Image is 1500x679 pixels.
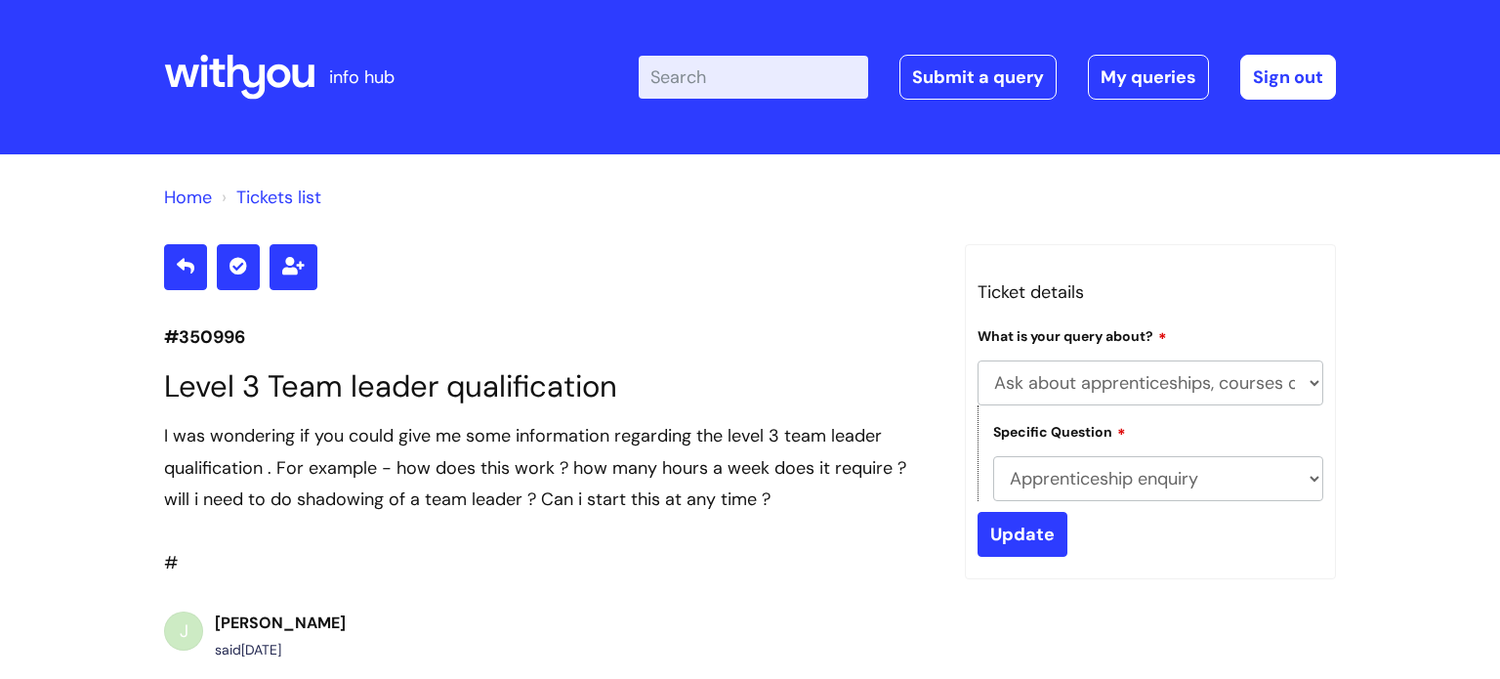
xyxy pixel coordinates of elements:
h1: Level 3 Team leader qualification [164,368,936,404]
input: Search [639,56,868,99]
label: What is your query about? [978,325,1167,345]
b: [PERSON_NAME] [215,613,346,633]
input: Update [978,512,1067,557]
li: Solution home [164,182,212,213]
a: Sign out [1240,55,1336,100]
p: #350996 [164,321,936,353]
a: Tickets list [236,186,321,209]
div: I was wondering if you could give me some information regarding the level 3 team leader qualifica... [164,420,936,515]
div: | - [639,55,1336,100]
span: Mon, 22 Sep, 2025 at 4:47 PM [241,641,281,658]
label: Specific Question [993,421,1126,441]
div: # [164,420,936,578]
a: My queries [1088,55,1209,100]
a: Submit a query [899,55,1057,100]
li: Tickets list [217,182,321,213]
a: Home [164,186,212,209]
div: J [164,612,203,651]
div: said [215,638,346,662]
h3: Ticket details [978,276,1323,308]
p: info hub [329,62,395,93]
